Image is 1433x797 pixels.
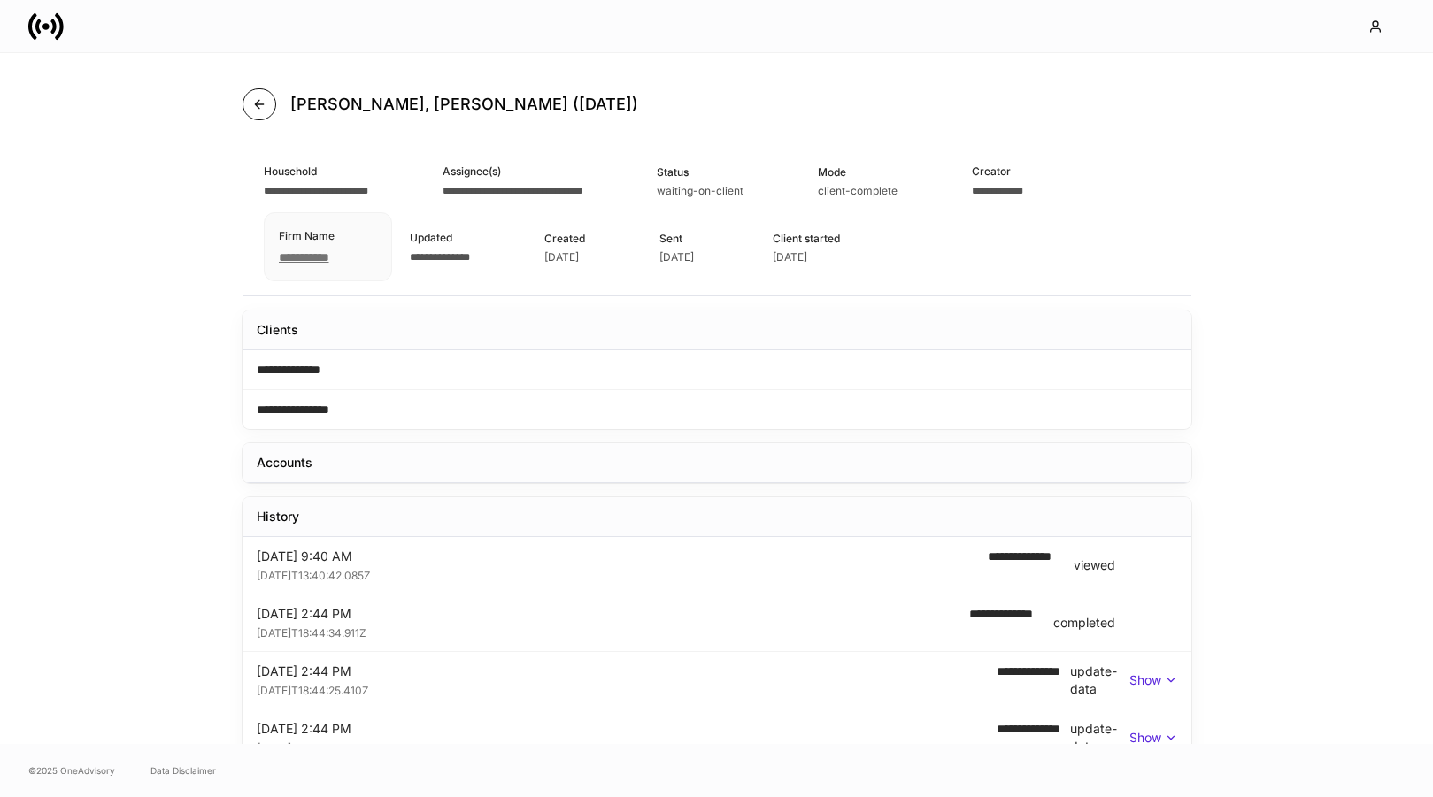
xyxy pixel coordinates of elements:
[657,164,743,180] div: Status
[1070,663,1129,698] div: update-data
[659,230,698,247] div: Sent
[1074,556,1115,574] div: viewed
[1070,720,1129,755] div: update-data
[257,738,997,755] div: [DATE]T18:44:23.724Z
[1129,729,1161,747] p: Show
[1129,671,1161,689] p: Show
[257,565,975,583] div: [DATE]T13:40:42.085Z
[257,663,997,680] div: [DATE] 2:44 PM
[773,250,807,264] div: [DATE]
[257,623,956,640] div: [DATE]T18:44:34.911Z
[410,229,470,246] div: Updated
[818,164,898,180] div: Mode
[818,184,898,198] div: client-complete
[243,709,1191,766] div: [DATE] 2:44 PM[DATE]T18:44:23.724Z**** **** ****update-dataShow
[257,321,298,339] div: Clients
[264,163,368,180] div: Household
[257,548,975,565] div: [DATE] 9:40 AM
[659,250,694,264] div: [DATE]
[544,250,579,264] div: [DATE]
[243,652,1191,709] div: [DATE] 2:44 PM[DATE]T18:44:25.410Z**** **** ****update-dataShow
[443,163,582,180] div: Assignee(s)
[257,680,997,698] div: [DATE]T18:44:25.410Z
[257,454,312,471] div: Accounts
[290,94,638,115] h4: [PERSON_NAME], [PERSON_NAME] ([DATE])
[1053,614,1115,632] div: completed
[279,227,335,244] div: Firm Name
[773,230,840,247] div: Client started
[257,720,997,738] div: [DATE] 2:44 PM
[150,763,216,778] a: Data Disclaimer
[257,508,299,525] div: History
[544,230,585,247] div: Created
[28,763,115,778] span: © 2025 OneAdvisory
[657,184,743,198] div: waiting-on-client
[972,163,1023,180] div: Creator
[257,605,956,623] div: [DATE] 2:44 PM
